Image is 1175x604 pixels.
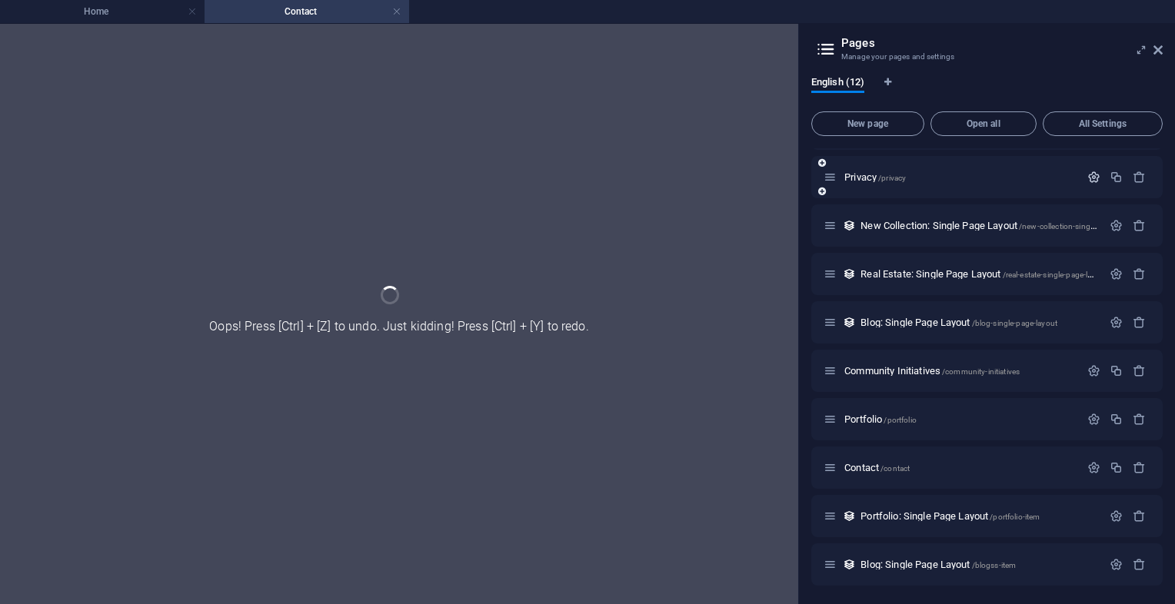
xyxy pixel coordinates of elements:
[1133,364,1146,377] div: Remove
[1110,171,1123,184] div: Duplicate
[840,366,1080,376] div: Community Initiatives/community-initiatives
[843,509,856,523] div: This layout is used as a template for all items (e.g. a blog post) of this collection. The conten...
[1110,267,1123,280] div: Settings
[841,36,1163,50] h2: Pages
[1133,316,1146,329] div: Remove
[1087,413,1100,426] div: Settings
[856,269,1102,279] div: Real Estate: Single Page Layout/real-estate-single-page-layout
[972,319,1057,327] span: /blog-single-page-layout
[1087,364,1100,377] div: Settings
[205,3,409,20] h4: Contact
[1110,509,1123,523] div: Settings
[1110,413,1123,426] div: Duplicate
[856,221,1102,231] div: New Collection: Single Page Layout/new-collection-single-page-layout
[840,414,1080,424] div: Portfolio/portfolio
[878,174,906,182] span: /privacy
[818,119,917,128] span: New page
[1003,270,1107,279] span: /real-estate-single-page-layout
[937,119,1030,128] span: Open all
[1133,267,1146,280] div: Remove
[843,558,856,571] div: This layout is used as a template for all items (e.g. a blog post) of this collection. The conten...
[1043,111,1163,136] button: All Settings
[1110,219,1123,232] div: Settings
[856,317,1102,327] div: Blog: Single Page Layout/blog-single-page-layout
[843,219,856,232] div: This layout is used as a template for all items (e.g. a blog post) of this collection. The conten...
[1110,558,1123,571] div: Settings
[1133,413,1146,426] div: Remove
[1087,461,1100,474] div: Settings
[811,76,1163,105] div: Language Tabs
[1133,558,1146,571] div: Remove
[811,111,924,136] button: New page
[1050,119,1156,128] span: All Settings
[1019,222,1140,231] span: /new-collection-single-page-layout
[1110,364,1123,377] div: Duplicate
[840,172,1080,182] div: Privacy/privacy
[1133,461,1146,474] div: Remove
[880,464,910,473] span: /contact
[930,111,1037,136] button: Open all
[942,367,1020,376] span: /community-initiatives
[856,511,1102,521] div: Portfolio: Single Page Layout/portfolio-item
[843,267,856,280] div: This layout is used as a template for all items (e.g. a blog post) of this collection. The conten...
[844,413,917,425] span: Portfolio
[1110,316,1123,329] div: Settings
[884,416,916,424] span: /portfolio
[840,463,1080,473] div: Contact/contact
[1133,509,1146,523] div: Remove
[856,559,1102,569] div: Blog: Single Page Layout/blogss-item
[972,561,1017,569] span: /blogss-item
[860,220,1139,231] span: New Collection: Single Page Layout
[844,365,1020,377] span: Click to open page
[990,513,1040,521] span: /portfolio-item
[860,268,1107,280] span: Real Estate: Single Page Layout
[1133,171,1146,184] div: Remove
[844,171,906,183] span: Click to open page
[860,510,1040,522] span: Click to open page
[1133,219,1146,232] div: Remove
[841,50,1132,64] h3: Manage your pages and settings
[1110,461,1123,474] div: Duplicate
[860,559,1016,570] span: Click to open page
[811,73,864,95] span: English (12)
[860,317,1057,328] span: Blog: Single Page Layout
[844,462,910,473] span: Contact
[843,316,856,329] div: This layout is used as a template for all items (e.g. a blog post) of this collection. The conten...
